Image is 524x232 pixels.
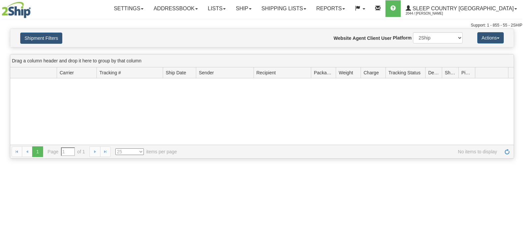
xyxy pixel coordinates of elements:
span: Sender [199,69,214,76]
button: Shipment Filters [20,33,62,44]
span: Ship Date [166,69,186,76]
span: Packages [314,69,333,76]
span: Weight [339,69,353,76]
span: 1 [32,146,43,157]
a: Refresh [502,146,512,157]
a: Addressbook [148,0,203,17]
span: No items to display [186,148,497,155]
label: User [381,35,391,41]
span: Carrier [60,69,74,76]
span: Sleep Country [GEOGRAPHIC_DATA] [411,6,514,11]
label: Platform [393,35,412,41]
span: Shipment Issues [445,69,456,76]
span: items per page [115,148,177,155]
button: Actions [477,32,504,43]
a: Sleep Country [GEOGRAPHIC_DATA] 2044 / [PERSON_NAME] [401,0,522,17]
img: logo2044.jpg [2,2,31,18]
span: Tracking Status [388,69,421,76]
a: Shipping lists [257,0,311,17]
label: Website [334,35,351,41]
label: Agent [353,35,366,41]
a: Ship [231,0,256,17]
span: Tracking # [99,69,121,76]
a: Settings [109,0,148,17]
span: Pickup Status [461,69,472,76]
span: Charge [364,69,379,76]
div: Support: 1 - 855 - 55 - 2SHIP [2,23,522,28]
span: Delivery Status [428,69,439,76]
div: grid grouping header [10,54,514,67]
span: Recipient [257,69,276,76]
label: Client [367,35,380,41]
span: Page of 1 [48,147,85,156]
span: 2044 / [PERSON_NAME] [406,10,455,17]
a: Lists [203,0,231,17]
a: Reports [311,0,350,17]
